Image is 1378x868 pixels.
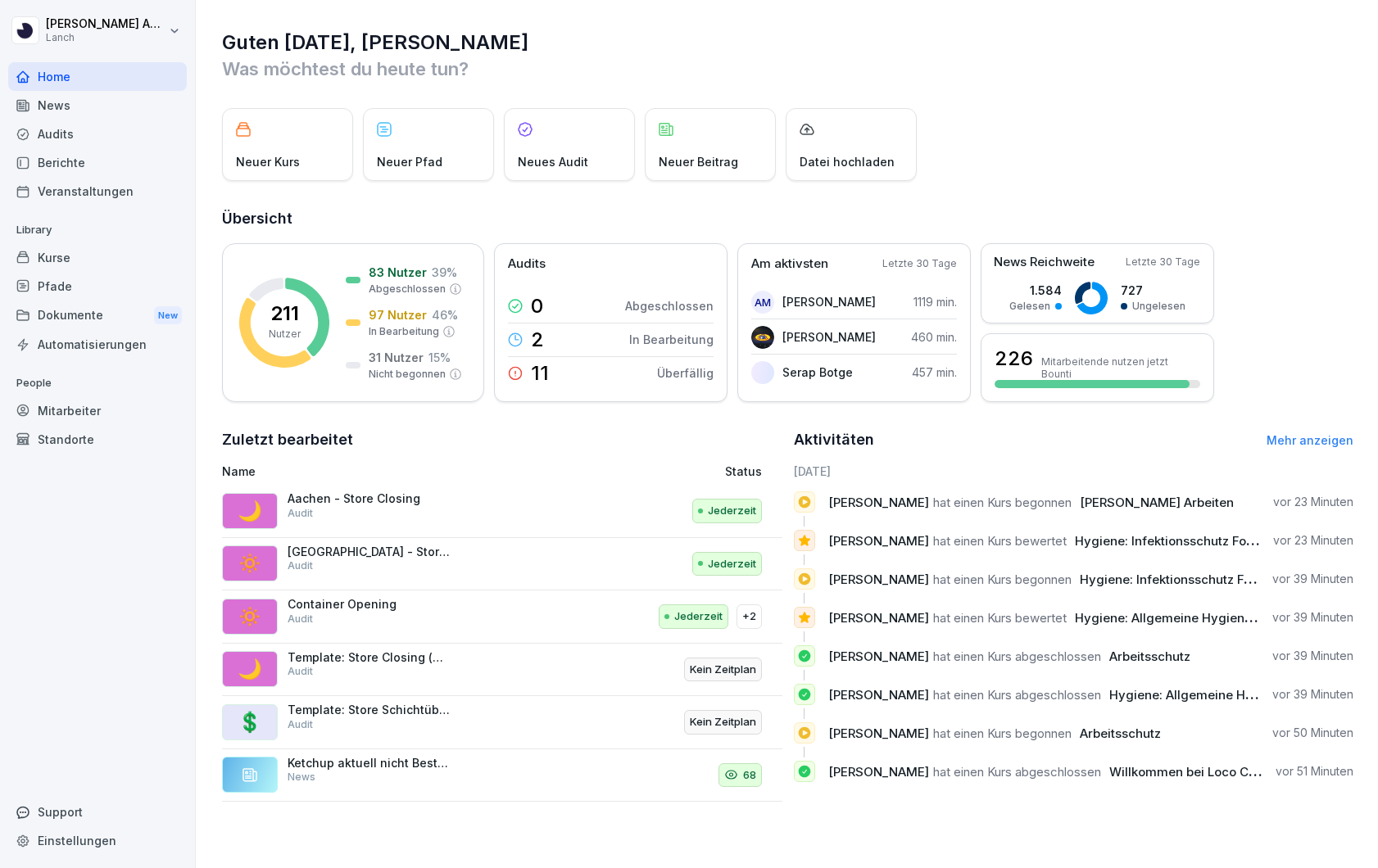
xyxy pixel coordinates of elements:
[994,253,1095,272] p: News Reichweite
[690,714,756,730] p: Kein Zeitplan
[288,664,313,679] p: Audit
[222,749,782,802] a: Ketchup aktuell nicht Bestellbar Leider ist der Rosmarin Ketchup aktuell nicht bestellbar. Als Er...
[1132,299,1185,314] p: Ungelesen
[369,324,439,339] p: In Bearbeitung
[629,331,714,348] p: In Bearbeitung
[674,608,723,625] p: Jederzeit
[1009,282,1062,299] p: 1.584
[933,764,1101,780] span: hat einen Kurs abgeschlossen
[1272,686,1353,703] p: vor 39 Minuten
[8,120,187,148] a: Audits
[1121,282,1185,299] p: 727
[428,349,451,366] p: 15 %
[236,153,300,170] p: Neuer Kurs
[46,32,165,43] p: Lanch
[782,328,876,346] p: [PERSON_NAME]
[222,538,782,591] a: 🔅[GEOGRAPHIC_DATA] - Store OpeningAuditJederzeit
[828,649,929,664] span: [PERSON_NAME]
[8,148,187,177] a: Berichte
[1272,571,1353,587] p: vor 39 Minuten
[8,91,187,120] div: News
[8,330,187,359] div: Automatisierungen
[8,396,187,425] a: Mitarbeiter
[933,649,1101,664] span: hat einen Kurs abgeschlossen
[531,296,543,316] p: 0
[912,364,957,381] p: 457 min.
[8,243,187,272] a: Kurse
[708,503,756,519] p: Jederzeit
[933,687,1101,703] span: hat einen Kurs abgeschlossen
[794,428,874,451] h2: Aktivitäten
[1272,648,1353,664] p: vor 39 Minuten
[8,425,187,454] div: Standorte
[1276,763,1353,780] p: vor 51 Minuten
[751,255,828,274] p: Am aktivsten
[794,463,1354,480] h6: [DATE]
[222,29,1353,56] h1: Guten [DATE], [PERSON_NAME]
[8,62,187,91] div: Home
[8,798,187,826] div: Support
[508,255,546,274] p: Audits
[154,306,182,325] div: New
[8,217,187,243] p: Library
[288,650,451,665] p: Template: Store Closing (morning cleaning)
[625,297,714,314] p: Abgeschlossen
[377,153,442,170] p: Neuer Pfad
[8,177,187,206] a: Veranstaltungen
[8,826,187,855] a: Einstellungen
[288,558,313,573] p: Audit
[222,428,782,451] h2: Zuletzt bearbeitet
[933,610,1067,626] span: hat einen Kurs bewertet
[1273,494,1353,510] p: vor 23 Minuten
[288,612,313,626] p: Audit
[238,496,262,526] p: 🌙
[800,153,895,170] p: Datei hochladen
[882,256,957,271] p: Letzte 30 Tage
[751,326,774,349] img: g4w5x5mlkjus3ukx1xap2hc0.png
[995,345,1033,373] h3: 226
[8,370,187,396] p: People
[432,264,457,281] p: 39 %
[222,644,782,697] a: 🌙Template: Store Closing (morning cleaning)AuditKein Zeitplan
[222,590,782,644] a: 🔅Container OpeningAuditJederzeit+2
[659,153,738,170] p: Neuer Beitrag
[1126,255,1200,269] p: Letzte 30 Tage
[751,291,774,314] div: AM
[933,726,1072,741] span: hat einen Kurs begonnen
[288,545,451,559] p: [GEOGRAPHIC_DATA] - Store Opening
[531,364,549,383] p: 11
[1080,726,1161,741] span: Arbeitsschutz
[238,654,262,684] p: 🌙
[8,301,187,331] a: DokumenteNew
[288,770,315,784] p: News
[1272,725,1353,741] p: vor 50 Minuten
[8,272,187,301] div: Pfade
[828,610,929,626] span: [PERSON_NAME]
[222,207,1353,230] h2: Übersicht
[933,495,1072,510] span: hat einen Kurs begonnen
[222,485,782,538] a: 🌙Aachen - Store ClosingAuditJederzeit
[1273,532,1353,549] p: vor 23 Minuten
[933,572,1072,587] span: hat einen Kurs begonnen
[269,327,301,341] p: Nutzer
[288,703,451,717] p: Template: Store Schichtübergabe
[288,756,451,771] p: Ketchup aktuell nicht Bestellbar Leider ist der Rosmarin Ketchup aktuell nicht bestellbar. Als Er...
[1272,609,1353,626] p: vor 39 Minuten
[369,306,427,323] p: 97 Nutzer
[1109,649,1190,664] span: Arbeitsschutz
[238,602,262,631] p: 🔅
[432,306,458,323] p: 46 %
[46,17,165,31] p: [PERSON_NAME] Ahlert
[222,696,782,749] a: 💲Template: Store SchichtübergabeAuditKein Zeitplan
[911,328,957,346] p: 460 min.
[828,764,929,780] span: [PERSON_NAME]
[1009,299,1050,314] p: Gelesen
[1080,495,1234,510] span: [PERSON_NAME] Arbeiten
[238,549,262,578] p: 🔅
[828,572,929,587] span: [PERSON_NAME]
[913,293,957,310] p: 1119 min.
